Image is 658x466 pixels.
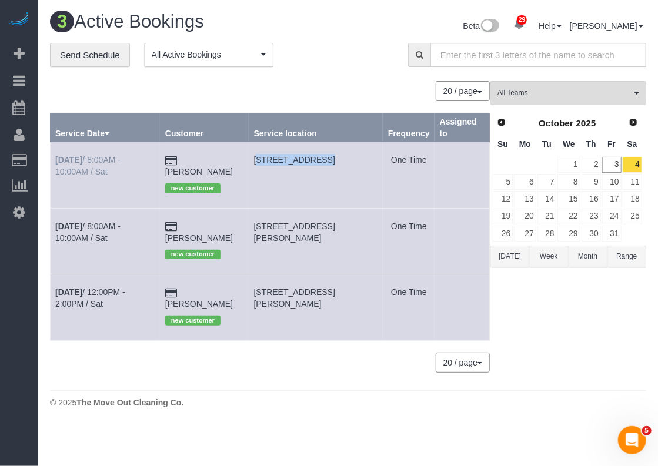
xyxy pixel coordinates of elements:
[436,81,490,101] nav: Pagination navigation
[623,209,642,224] a: 25
[519,139,531,149] span: Monday
[165,299,233,309] a: [PERSON_NAME]
[51,142,161,208] td: Schedule date
[435,142,489,208] td: Assigned to
[602,226,622,242] a: 31
[627,139,637,149] span: Saturday
[55,222,82,231] b: [DATE]
[165,316,221,325] span: new customer
[463,21,500,31] a: Beta
[514,226,536,242] a: 27
[165,183,221,193] span: new customer
[480,19,499,34] img: New interface
[490,81,646,105] button: All Teams
[55,155,82,165] b: [DATE]
[623,174,642,190] a: 11
[582,191,601,207] a: 16
[165,167,233,176] a: [PERSON_NAME]
[563,139,575,149] span: Wednesday
[254,155,335,165] span: [STREET_ADDRESS]
[165,250,221,259] span: new customer
[607,246,646,267] button: Range
[435,208,489,274] td: Assigned to
[529,246,568,267] button: Week
[383,142,435,208] td: Frequency
[517,15,527,25] span: 29
[249,142,383,208] td: Service location
[539,21,562,31] a: Help
[160,142,249,208] td: Customer
[152,49,258,61] span: All Active Bookings
[514,209,536,224] a: 20
[602,209,622,224] a: 24
[160,274,249,340] td: Customer
[50,43,130,68] a: Send Schedule
[625,115,642,131] a: Next
[55,287,125,309] a: [DATE]/ 12:00PM - 2:00PM / Sat
[165,289,177,297] i: Credit Card Payment
[629,118,638,127] span: Next
[569,246,607,267] button: Month
[436,353,490,373] nav: Pagination navigation
[430,43,646,67] input: Enter the first 3 letters of the name to search
[254,287,335,309] span: [STREET_ADDRESS][PERSON_NAME]
[55,287,82,297] b: [DATE]
[623,157,642,173] a: 4
[436,353,490,373] button: 20 / page
[570,21,643,31] a: [PERSON_NAME]
[50,11,74,32] span: 3
[557,174,580,190] a: 8
[557,157,580,173] a: 1
[514,174,536,190] a: 6
[542,139,552,149] span: Tuesday
[618,426,646,454] iframe: Intercom live chat
[557,209,580,224] a: 22
[50,12,339,32] h1: Active Bookings
[254,222,335,243] span: [STREET_ADDRESS][PERSON_NAME]
[582,174,601,190] a: 9
[493,209,513,224] a: 19
[55,222,121,243] a: [DATE]/ 8:00AM - 10:00AM / Sat
[435,113,489,142] th: Assigned to
[493,115,510,131] a: Prev
[607,139,616,149] span: Friday
[557,226,580,242] a: 29
[76,398,183,407] strong: The Move Out Cleaning Co.
[539,118,573,128] span: October
[602,191,622,207] a: 17
[249,113,383,142] th: Service location
[383,274,435,340] td: Frequency
[602,174,622,190] a: 10
[537,191,557,207] a: 14
[144,43,273,67] button: All Active Bookings
[493,174,513,190] a: 5
[7,12,31,28] img: Automaid Logo
[435,274,489,340] td: Assigned to
[490,81,646,99] ol: All Teams
[623,191,642,207] a: 18
[436,81,490,101] button: 20 / page
[165,157,177,165] i: Credit Card Payment
[507,12,530,38] a: 29
[582,226,601,242] a: 30
[249,274,383,340] td: Service location
[576,118,596,128] span: 2025
[602,157,622,173] a: 3
[165,223,177,231] i: Credit Card Payment
[490,246,529,267] button: [DATE]
[586,139,596,149] span: Thursday
[582,209,601,224] a: 23
[160,208,249,274] td: Customer
[55,155,121,176] a: [DATE]/ 8:00AM - 10:00AM / Sat
[51,208,161,274] td: Schedule date
[493,191,513,207] a: 12
[493,226,513,242] a: 26
[497,139,508,149] span: Sunday
[383,113,435,142] th: Frequency
[249,208,383,274] td: Service location
[537,174,557,190] a: 7
[514,191,536,207] a: 13
[557,191,580,207] a: 15
[537,209,557,224] a: 21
